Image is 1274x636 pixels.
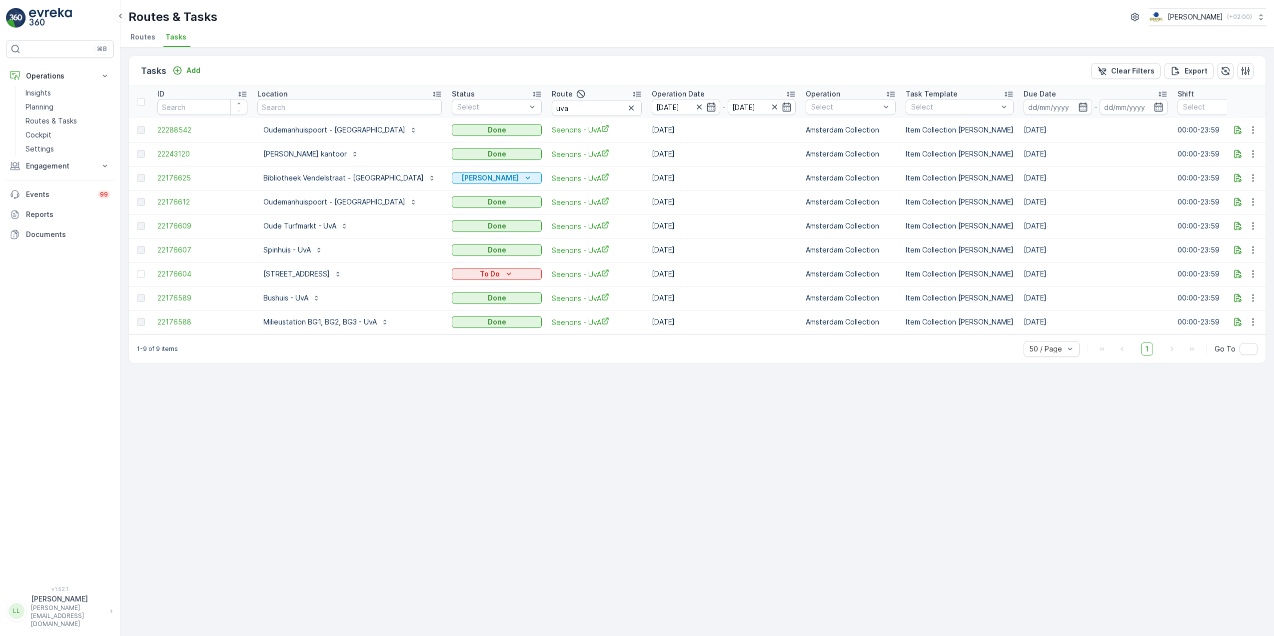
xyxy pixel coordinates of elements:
[137,345,178,353] p: 1-9 of 9 items
[257,170,442,186] button: Bibliotheek Vendelstraat - [GEOGRAPHIC_DATA]
[1165,63,1214,79] button: Export
[157,269,247,279] a: 22176604
[552,317,642,327] a: Seenons - UvA
[257,99,442,115] input: Search
[1178,293,1268,303] p: 00:00-23:59
[552,221,642,231] a: Seenons - UvA
[452,124,542,136] button: Done
[25,130,51,140] p: Cockpit
[1149,8,1266,26] button: [PERSON_NAME](+02:00)
[130,32,155,42] span: Routes
[488,293,506,303] p: Done
[488,245,506,255] p: Done
[906,269,1014,279] p: Item Collection [PERSON_NAME]
[452,292,542,304] button: Done
[806,89,840,99] p: Operation
[1185,66,1208,76] p: Export
[6,156,114,176] button: Engagement
[29,8,72,28] img: logo_light-DOdMpM7g.png
[1178,245,1268,255] p: 00:00-23:59
[806,173,896,183] p: Amsterdam Collection
[452,316,542,328] button: Done
[141,64,166,78] p: Tasks
[488,149,506,159] p: Done
[452,268,542,280] button: To Do
[1178,269,1268,279] p: 00:00-23:59
[652,89,705,99] p: Operation Date
[157,89,164,99] p: ID
[647,118,801,142] td: [DATE]
[157,197,247,207] a: 22176612
[806,293,896,303] p: Amsterdam Collection
[263,149,347,159] p: [PERSON_NAME] kantoor
[647,166,801,190] td: [DATE]
[1091,63,1161,79] button: Clear Filters
[552,293,642,303] a: Seenons - UvA
[137,246,145,254] div: Toggle Row Selected
[263,293,308,303] p: Bushuis - UvA
[263,173,424,183] p: Bibliotheek Vendelstraat - [GEOGRAPHIC_DATA]
[722,101,726,113] p: -
[1019,142,1173,166] td: [DATE]
[21,100,114,114] a: Planning
[1019,262,1173,286] td: [DATE]
[1019,166,1173,190] td: [DATE]
[26,229,110,239] p: Documents
[452,196,542,208] button: Done
[137,150,145,158] div: Toggle Row Selected
[165,32,186,42] span: Tasks
[26,71,94,81] p: Operations
[906,125,1014,135] p: Item Collection [PERSON_NAME]
[1019,286,1173,310] td: [DATE]
[25,116,77,126] p: Routes & Tasks
[1178,173,1268,183] p: 00:00-23:59
[137,174,145,182] div: Toggle Row Selected
[6,184,114,204] a: Events99
[647,310,801,334] td: [DATE]
[1178,317,1268,327] p: 00:00-23:59
[452,244,542,256] button: Done
[157,245,247,255] span: 22176607
[6,586,114,592] span: v 1.52.1
[157,317,247,327] a: 22176588
[647,286,801,310] td: [DATE]
[6,8,26,28] img: logo
[137,198,145,206] div: Toggle Row Selected
[186,65,200,75] p: Add
[806,149,896,159] p: Amsterdam Collection
[263,125,405,135] p: Oudemanhuispoort - [GEOGRAPHIC_DATA]
[157,221,247,231] a: 22176609
[552,245,642,255] span: Seenons - UvA
[1178,221,1268,231] p: 00:00-23:59
[157,149,247,159] span: 22243120
[157,173,247,183] a: 22176625
[157,293,247,303] span: 22176589
[552,149,642,159] span: Seenons - UvA
[1024,89,1056,99] p: Due Date
[1227,13,1252,21] p: ( +02:00 )
[906,317,1014,327] p: Item Collection [PERSON_NAME]
[25,144,54,154] p: Settings
[1178,89,1194,99] p: Shift
[26,189,92,199] p: Events
[488,221,506,231] p: Done
[906,221,1014,231] p: Item Collection [PERSON_NAME]
[263,245,311,255] p: Spinhuis - UvA
[97,45,107,53] p: ⌘B
[263,317,377,327] p: Milieustation BG1, BG2, BG3 - UvA
[6,594,114,628] button: LL[PERSON_NAME][PERSON_NAME][EMAIL_ADDRESS][DOMAIN_NAME]
[457,102,526,112] p: Select
[257,122,423,138] button: Oudemanhuispoort - [GEOGRAPHIC_DATA]
[452,220,542,232] button: Done
[552,269,642,279] span: Seenons - UvA
[6,224,114,244] a: Documents
[137,222,145,230] div: Toggle Row Selected
[806,245,896,255] p: Amsterdam Collection
[1019,238,1173,262] td: [DATE]
[906,149,1014,159] p: Item Collection [PERSON_NAME]
[652,99,720,115] input: dd/mm/yyyy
